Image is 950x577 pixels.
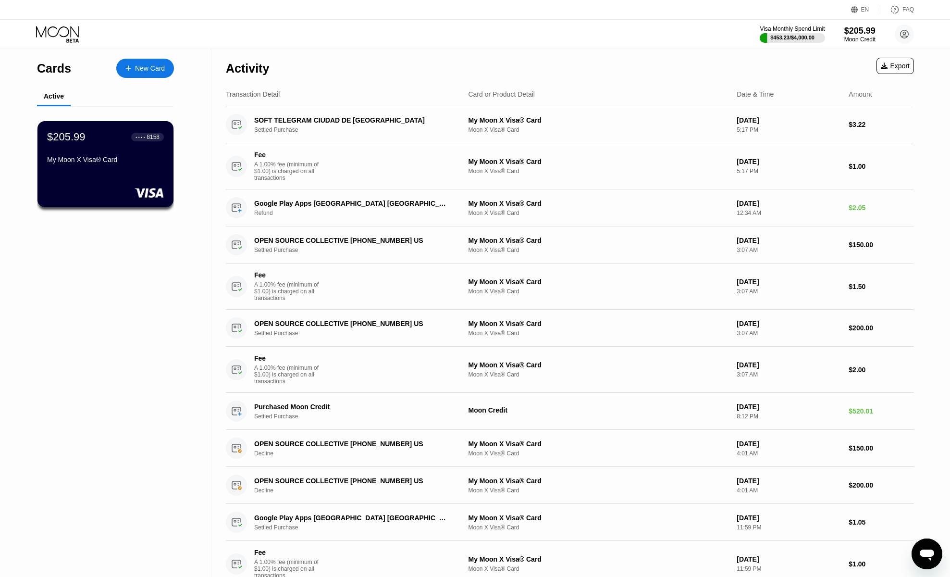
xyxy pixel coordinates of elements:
[851,5,880,14] div: EN
[254,320,451,327] div: OPEN SOURCE COLLECTIVE [PHONE_NUMBER] US
[254,271,321,279] div: Fee
[254,403,451,411] div: Purchased Moon Credit
[254,210,466,216] div: Refund
[226,143,914,189] div: FeeA 1.00% fee (minimum of $1.00) is charged on all transactionsMy Moon X Visa® CardMoon X Visa® ...
[226,106,914,143] div: SOFT TELEGRAM CIUDAD DE [GEOGRAPHIC_DATA]Settled PurchaseMy Moon X Visa® CardMoon X Visa® Card[DA...
[849,518,914,526] div: $1.05
[737,158,841,165] div: [DATE]
[737,320,841,327] div: [DATE]
[226,263,914,310] div: FeeA 1.00% fee (minimum of $1.00) is charged on all transactionsMy Moon X Visa® CardMoon X Visa® ...
[44,92,64,100] div: Active
[226,347,914,393] div: FeeA 1.00% fee (minimum of $1.00) is charged on all transactionsMy Moon X Visa® CardMoon X Visa® ...
[737,361,841,369] div: [DATE]
[468,487,729,494] div: Moon X Visa® Card
[468,514,729,522] div: My Moon X Visa® Card
[254,330,466,337] div: Settled Purchase
[737,514,841,522] div: [DATE]
[737,403,841,411] div: [DATE]
[737,247,841,253] div: 3:07 AM
[737,487,841,494] div: 4:01 AM
[737,237,841,244] div: [DATE]
[849,121,914,128] div: $3.22
[254,116,451,124] div: SOFT TELEGRAM CIUDAD DE [GEOGRAPHIC_DATA]
[226,430,914,467] div: OPEN SOURCE COLLECTIVE [PHONE_NUMBER] USDeclineMy Moon X Visa® CardMoon X Visa® Card[DATE]4:01 AM...
[861,6,869,13] div: EN
[47,131,86,143] div: $205.99
[737,210,841,216] div: 12:34 AM
[254,487,466,494] div: Decline
[737,330,841,337] div: 3:07 AM
[468,158,729,165] div: My Moon X Visa® Card
[254,151,321,159] div: Fee
[912,539,942,569] iframe: Mesajlaşma penceresini başlatma düğmesi
[226,310,914,347] div: OPEN SOURCE COLLECTIVE [PHONE_NUMBER] USSettled PurchaseMy Moon X Visa® CardMoon X Visa® Card[DAT...
[226,226,914,263] div: OPEN SOURCE COLLECTIVE [PHONE_NUMBER] USSettled PurchaseMy Moon X Visa® CardMoon X Visa® Card[DAT...
[737,116,841,124] div: [DATE]
[468,524,729,531] div: Moon X Visa® Card
[254,450,466,457] div: Decline
[226,189,914,226] div: Google Play Apps [GEOGRAPHIC_DATA] [GEOGRAPHIC_DATA]RefundMy Moon X Visa® CardMoon X Visa® Card[D...
[737,440,841,448] div: [DATE]
[136,136,145,138] div: ● ● ● ●
[844,36,876,43] div: Moon Credit
[468,371,729,378] div: Moon X Visa® Card
[254,126,466,133] div: Settled Purchase
[844,26,876,36] div: $205.99
[254,354,321,362] div: Fee
[468,320,729,327] div: My Moon X Visa® Card
[254,524,466,531] div: Settled Purchase
[849,481,914,489] div: $200.00
[37,62,71,75] div: Cards
[226,62,269,75] div: Activity
[849,324,914,332] div: $200.00
[468,278,729,286] div: My Moon X Visa® Card
[844,26,876,43] div: $205.99Moon Credit
[468,200,729,207] div: My Moon X Visa® Card
[254,477,451,485] div: OPEN SOURCE COLLECTIVE [PHONE_NUMBER] US
[760,25,825,32] div: Visa Monthly Spend Limit
[254,549,321,556] div: Fee
[849,204,914,212] div: $2.05
[226,393,914,430] div: Purchased Moon CreditSettled PurchaseMoon Credit[DATE]8:12 PM$520.01
[135,64,165,73] div: New Card
[760,25,825,43] div: Visa Monthly Spend Limit$453.23/$4,000.00
[468,90,535,98] div: Card or Product Detail
[468,247,729,253] div: Moon X Visa® Card
[737,126,841,133] div: 5:17 PM
[737,555,841,563] div: [DATE]
[468,330,729,337] div: Moon X Visa® Card
[254,514,451,522] div: Google Play Apps [GEOGRAPHIC_DATA] [GEOGRAPHIC_DATA]
[881,62,910,70] div: Export
[254,247,466,253] div: Settled Purchase
[770,35,814,40] div: $453.23 / $4,000.00
[254,440,451,448] div: OPEN SOURCE COLLECTIVE [PHONE_NUMBER] US
[468,450,729,457] div: Moon X Visa® Card
[254,413,466,420] div: Settled Purchase
[468,406,729,414] div: Moon Credit
[468,116,729,124] div: My Moon X Visa® Card
[254,237,451,244] div: OPEN SOURCE COLLECTIVE [PHONE_NUMBER] US
[737,288,841,295] div: 3:07 AM
[226,504,914,541] div: Google Play Apps [GEOGRAPHIC_DATA] [GEOGRAPHIC_DATA]Settled PurchaseMy Moon X Visa® CardMoon X Vi...
[849,283,914,290] div: $1.50
[468,237,729,244] div: My Moon X Visa® Card
[468,210,729,216] div: Moon X Visa® Card
[902,6,914,13] div: FAQ
[737,90,774,98] div: Date & Time
[226,467,914,504] div: OPEN SOURCE COLLECTIVE [PHONE_NUMBER] USDeclineMy Moon X Visa® CardMoon X Visa® Card[DATE]4:01 AM...
[737,200,841,207] div: [DATE]
[737,477,841,485] div: [DATE]
[468,288,729,295] div: Moon X Visa® Card
[468,126,729,133] div: Moon X Visa® Card
[468,168,729,175] div: Moon X Visa® Card
[116,59,174,78] div: New Card
[147,134,160,140] div: 8158
[849,407,914,415] div: $520.01
[468,555,729,563] div: My Moon X Visa® Card
[254,364,326,385] div: A 1.00% fee (minimum of $1.00) is charged on all transactions
[468,477,729,485] div: My Moon X Visa® Card
[737,371,841,378] div: 3:07 AM
[880,5,914,14] div: FAQ
[849,163,914,170] div: $1.00
[849,444,914,452] div: $150.00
